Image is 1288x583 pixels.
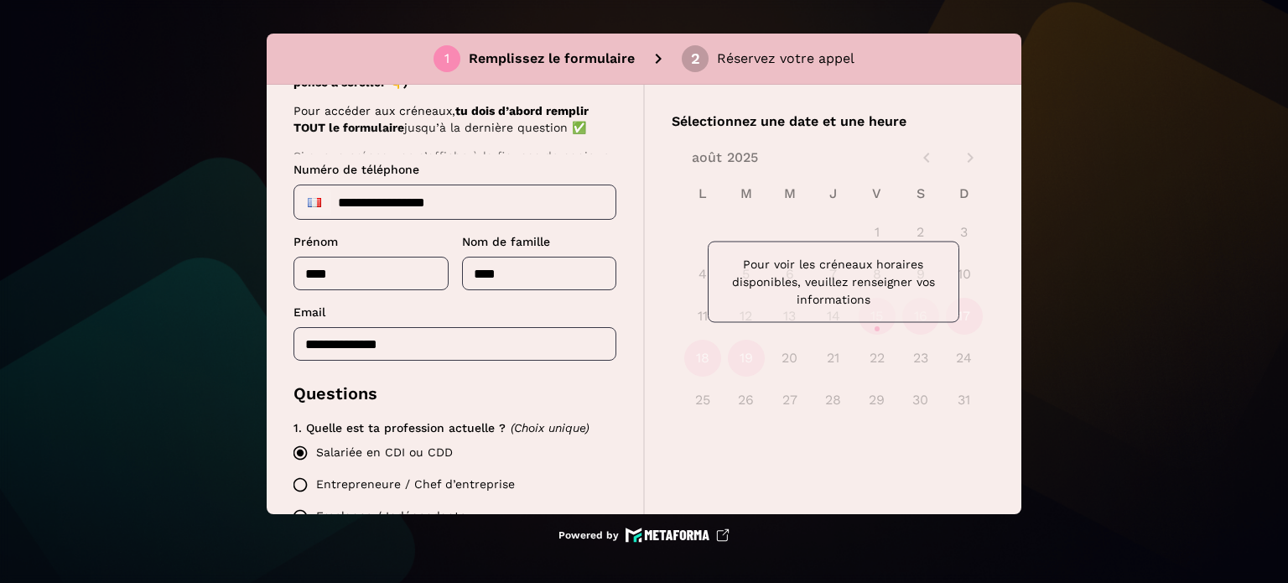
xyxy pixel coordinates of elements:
p: Si aucun créneau ne s’affiche à la fin, pas de panique : [293,148,611,181]
p: Powered by [558,528,619,542]
p: Sélectionnez une date et une heure [672,112,995,132]
label: Salariée en CDI ou CDD [284,437,616,469]
div: 1 [444,51,449,66]
p: Pour accéder aux créneaux, jusqu’à la dernière question ✅ [293,102,611,136]
span: Prénom [293,235,338,248]
label: Freelance / Indépendante [284,501,616,533]
div: 2 [691,51,700,66]
p: Remplissez le formulaire [469,49,635,69]
span: (Choix unique) [511,421,589,435]
p: Pour voir les créneaux horaires disponibles, veuillez renseigner vos informations [722,256,945,309]
span: Nom de famille [462,235,550,248]
span: Numéro de téléphone [293,163,419,176]
label: Entrepreneure / Chef d’entreprise [284,469,616,501]
span: Email [293,305,325,319]
p: Questions [293,381,616,406]
p: Réservez votre appel [717,49,854,69]
a: Powered by [558,528,730,543]
span: 1. Quelle est ta profession actuelle ? [293,421,506,435]
div: France: + 33 [298,189,331,216]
